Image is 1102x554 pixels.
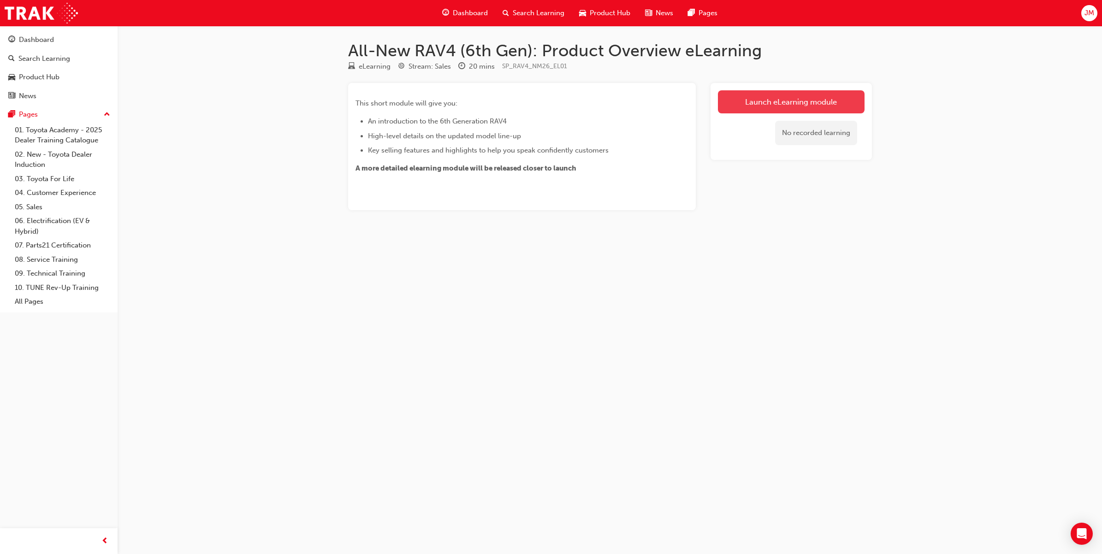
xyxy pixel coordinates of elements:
[348,61,391,72] div: Type
[775,121,857,145] div: No recorded learning
[513,8,564,18] span: Search Learning
[1084,8,1094,18] span: JM
[4,88,114,105] a: News
[435,4,495,23] a: guage-iconDashboard
[19,91,36,101] div: News
[355,164,576,172] span: A more detailed elearning module will be released closer to launch
[458,63,465,71] span: clock-icon
[368,117,507,125] span: An introduction to the 6th Generation RAV4
[11,172,114,186] a: 03. Toyota For Life
[11,238,114,253] a: 07. Parts21 Certification
[469,61,495,72] div: 20 mins
[453,8,488,18] span: Dashboard
[398,63,405,71] span: target-icon
[11,186,114,200] a: 04. Customer Experience
[104,109,110,121] span: up-icon
[442,7,449,19] span: guage-icon
[19,109,38,120] div: Pages
[495,4,572,23] a: search-iconSearch Learning
[348,63,355,71] span: learningResourceType_ELEARNING-icon
[572,4,638,23] a: car-iconProduct Hub
[458,61,495,72] div: Duration
[656,8,673,18] span: News
[8,55,15,63] span: search-icon
[11,123,114,147] a: 01. Toyota Academy - 2025 Dealer Training Catalogue
[1081,5,1097,21] button: JM
[503,7,509,19] span: search-icon
[8,92,15,100] span: news-icon
[638,4,681,23] a: news-iconNews
[19,72,59,83] div: Product Hub
[590,8,630,18] span: Product Hub
[359,61,391,72] div: eLearning
[5,3,78,24] img: Trak
[699,8,717,18] span: Pages
[4,29,114,106] button: DashboardSearch LearningProduct HubNews
[368,132,521,140] span: High-level details on the updated model line-up
[18,53,70,64] div: Search Learning
[19,35,54,45] div: Dashboard
[8,36,15,44] span: guage-icon
[11,266,114,281] a: 09. Technical Training
[368,146,609,154] span: Key selling features and highlights to help you speak confidently customers
[579,7,586,19] span: car-icon
[502,62,567,70] span: Learning resource code
[4,69,114,86] a: Product Hub
[101,536,108,547] span: prev-icon
[4,50,114,67] a: Search Learning
[718,90,865,113] a: Launch eLearning module
[1071,523,1093,545] div: Open Intercom Messenger
[11,147,114,172] a: 02. New - Toyota Dealer Induction
[4,31,114,48] a: Dashboard
[11,200,114,214] a: 05. Sales
[4,106,114,123] button: Pages
[11,281,114,295] a: 10. TUNE Rev-Up Training
[645,7,652,19] span: news-icon
[398,61,451,72] div: Stream
[8,111,15,119] span: pages-icon
[688,7,695,19] span: pages-icon
[11,253,114,267] a: 08. Service Training
[11,214,114,238] a: 06. Electrification (EV & Hybrid)
[355,99,457,107] span: This short module will give you:
[409,61,451,72] div: Stream: Sales
[681,4,725,23] a: pages-iconPages
[348,41,872,61] h1: All-New RAV4 (6th Gen): Product Overview eLearning
[11,295,114,309] a: All Pages
[8,73,15,82] span: car-icon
